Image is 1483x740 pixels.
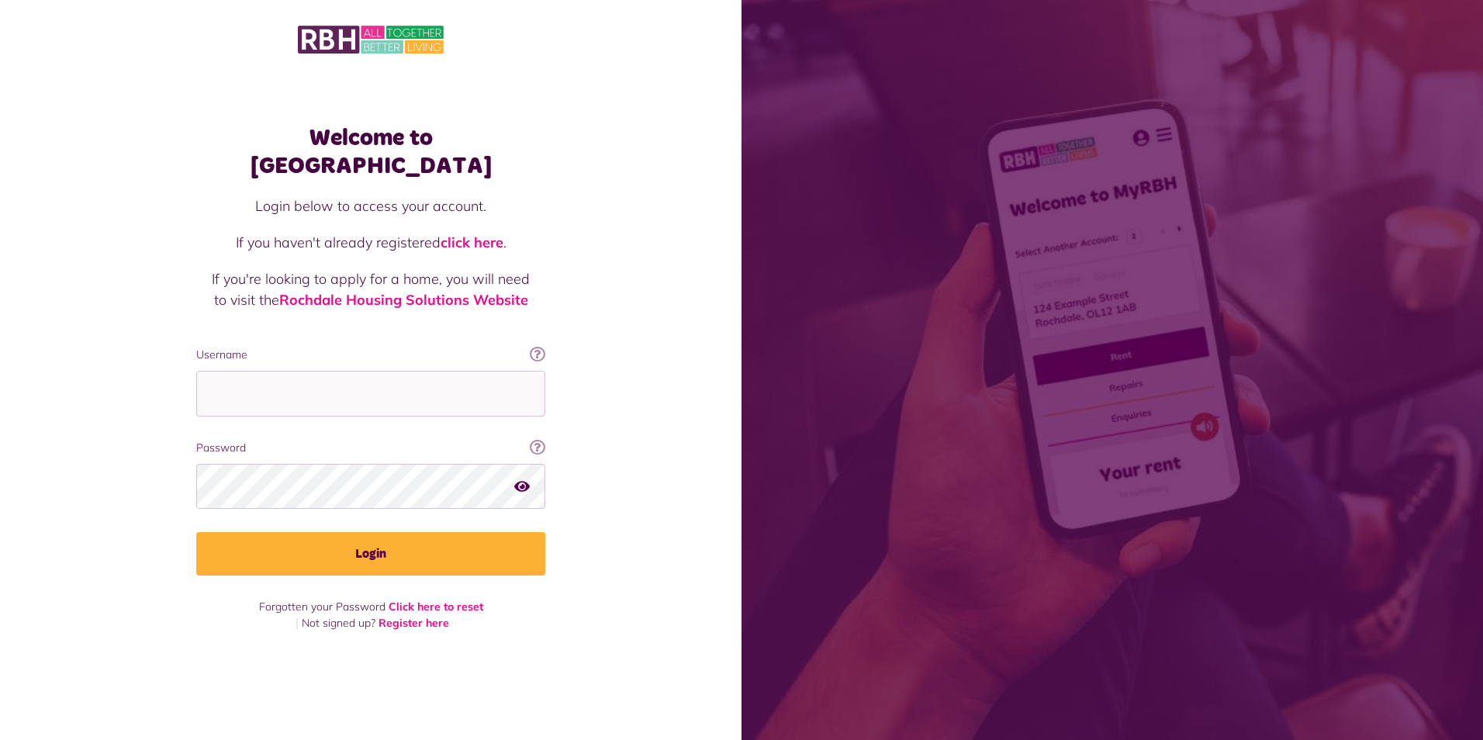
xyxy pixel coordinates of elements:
[212,268,530,310] p: If you're looking to apply for a home, you will need to visit the
[196,532,545,576] button: Login
[379,616,449,630] a: Register here
[279,291,528,309] a: Rochdale Housing Solutions Website
[196,440,545,456] label: Password
[212,232,530,253] p: If you haven't already registered .
[196,124,545,180] h1: Welcome to [GEOGRAPHIC_DATA]
[196,347,545,363] label: Username
[389,600,483,614] a: Click here to reset
[259,600,385,614] span: Forgotten your Password
[212,195,530,216] p: Login below to access your account.
[298,23,444,56] img: MyRBH
[302,616,375,630] span: Not signed up?
[441,233,503,251] a: click here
